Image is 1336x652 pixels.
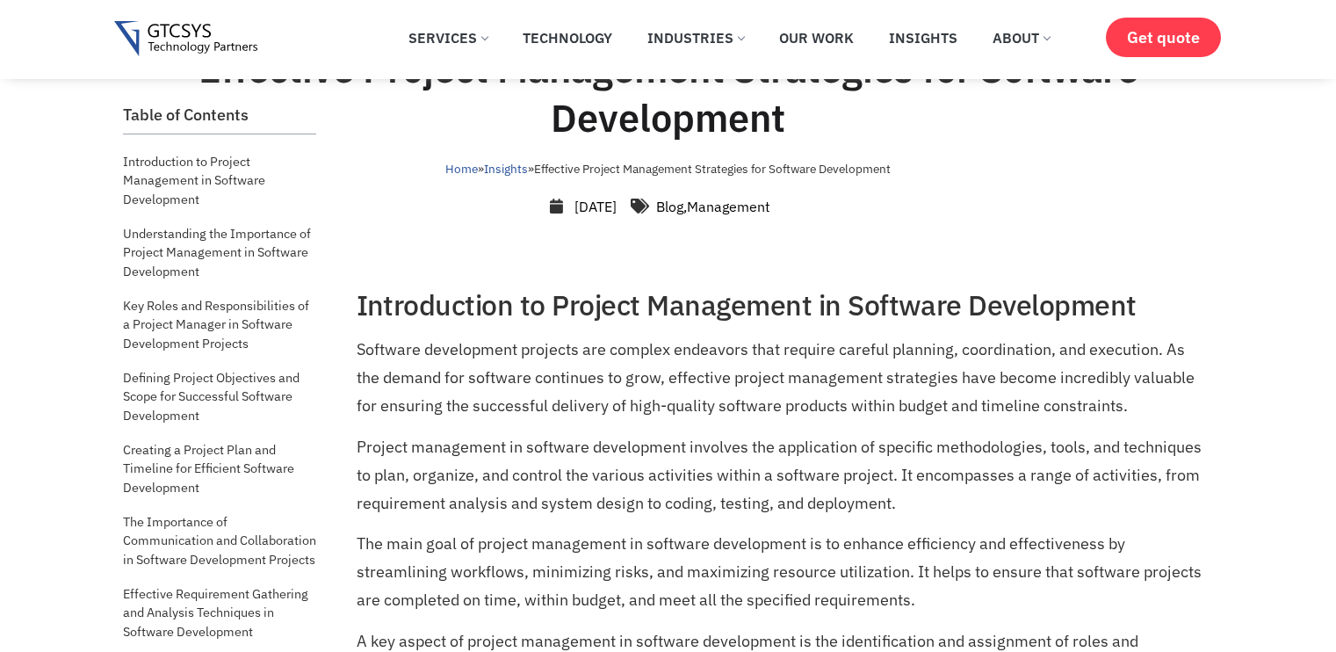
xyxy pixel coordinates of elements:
span: Get quote [1127,28,1200,47]
a: Key Roles and Responsibilities of a Project Manager in Software Development Projects [123,292,316,358]
a: Services [395,18,501,57]
a: The Importance of Communication and Collaboration in Software Development Projects [123,508,316,574]
time: [DATE] [574,198,617,215]
a: Blog [656,198,683,215]
a: About [979,18,1063,57]
h2: Table of Contents [123,105,316,125]
p: Project management in software development involves the application of specific methodologies, to... [357,433,1209,518]
a: Insights [876,18,971,57]
a: Introduction to Project Management in Software Development [123,148,316,214]
p: The main goal of project management in software development is to enhance efficiency and effectiv... [357,530,1209,614]
a: Get quote [1106,18,1221,57]
a: Industries [634,18,757,57]
img: Gtcsys logo [114,21,257,57]
a: Creating a Project Plan and Timeline for Efficient Software Development [123,436,316,502]
a: Insights [484,161,528,177]
a: Home [445,161,478,177]
span: Effective Project Management Strategies for Software Development [534,161,891,177]
h2: Introduction to Project Management in Software Development [357,288,1209,322]
span: , [656,198,770,215]
a: Our Work [766,18,867,57]
a: Technology [509,18,625,57]
h1: Effective Project Management Strategies for Software Development [170,44,1166,142]
a: Defining Project Objectives and Scope for Successful Software Development [123,364,316,430]
p: Software development projects are complex endeavors that require careful planning, coordination, ... [357,336,1209,420]
a: Management [687,198,770,215]
a: Understanding the Importance of Project Management in Software Development [123,220,316,286]
span: » » [445,161,891,177]
a: Effective Requirement Gathering and Analysis Techniques in Software Development [123,580,316,646]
